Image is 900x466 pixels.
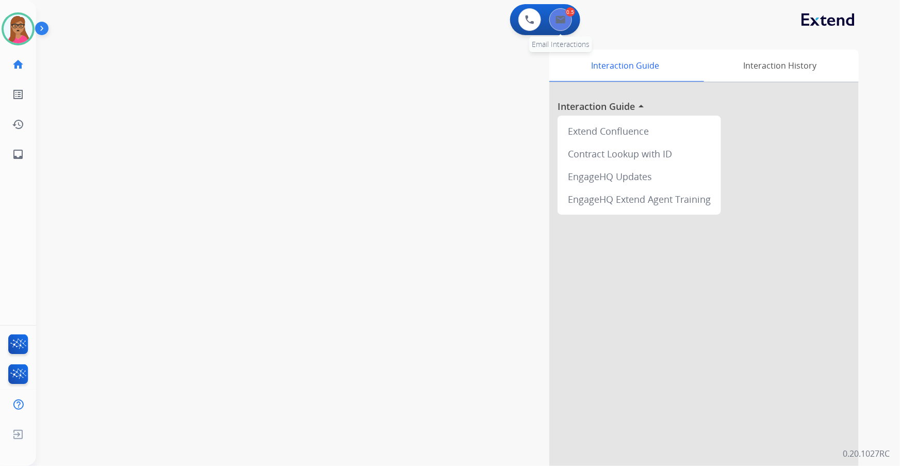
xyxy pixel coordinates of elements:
[12,118,24,131] mat-icon: history
[4,14,32,43] img: avatar
[566,7,575,17] div: 0.5
[12,88,24,101] mat-icon: list_alt
[843,447,890,460] p: 0.20.1027RC
[12,148,24,160] mat-icon: inbox
[562,120,717,142] div: Extend Confluence
[562,165,717,188] div: EngageHQ Updates
[549,50,701,82] div: Interaction Guide
[12,58,24,71] mat-icon: home
[562,188,717,211] div: EngageHQ Extend Agent Training
[701,50,859,82] div: Interaction History
[562,142,717,165] div: Contract Lookup with ID
[532,39,590,49] span: Email Interactions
